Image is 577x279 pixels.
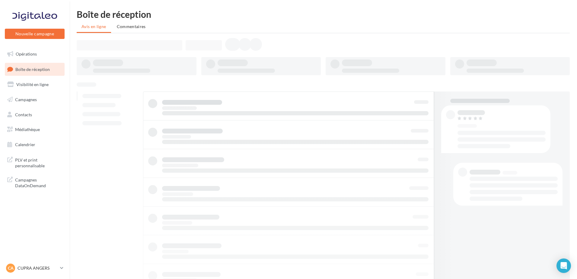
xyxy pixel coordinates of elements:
span: PLV et print personnalisable [15,156,62,169]
a: Opérations [4,48,66,60]
a: CA CUPRA ANGERS [5,262,65,274]
span: CA [8,265,14,271]
a: Boîte de réception [4,63,66,76]
span: Boîte de réception [15,66,50,72]
button: Nouvelle campagne [5,29,65,39]
span: Contacts [15,112,32,117]
a: Médiathèque [4,123,66,136]
div: Open Intercom Messenger [556,258,571,273]
span: Calendrier [15,142,35,147]
span: Commentaires [117,24,146,29]
a: Visibilité en ligne [4,78,66,91]
p: CUPRA ANGERS [18,265,58,271]
span: Campagnes [15,97,37,102]
div: Boîte de réception [77,10,570,19]
span: Médiathèque [15,127,40,132]
a: PLV et print personnalisable [4,153,66,171]
span: Visibilité en ligne [16,82,49,87]
a: Campagnes [4,93,66,106]
span: Opérations [16,51,37,56]
span: Campagnes DataOnDemand [15,176,62,189]
a: Contacts [4,108,66,121]
a: Campagnes DataOnDemand [4,173,66,191]
a: Calendrier [4,138,66,151]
